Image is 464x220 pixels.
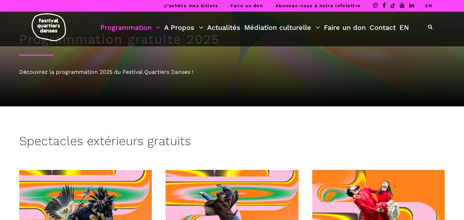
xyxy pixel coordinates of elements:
a: J’achète mes billets [164,3,218,8]
a: Programmation [100,22,160,33]
a: Abonnez-vous à notre infolettre [275,3,361,8]
a: Médiation culturelle [244,22,320,33]
a: EN [425,3,432,8]
a: Contact [370,22,396,33]
a: Actualités [207,22,240,33]
a: EN [399,22,409,33]
a: Faire un don [324,22,366,33]
div: Découvrez la programmation 2025 du Festival Quartiers Danses ! [19,68,445,77]
h3: Spectacles extérieurs gratuits [19,134,191,151]
img: logo-fqd-med [32,13,66,41]
a: Faire un don [230,3,263,8]
a: A Propos [164,22,203,33]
